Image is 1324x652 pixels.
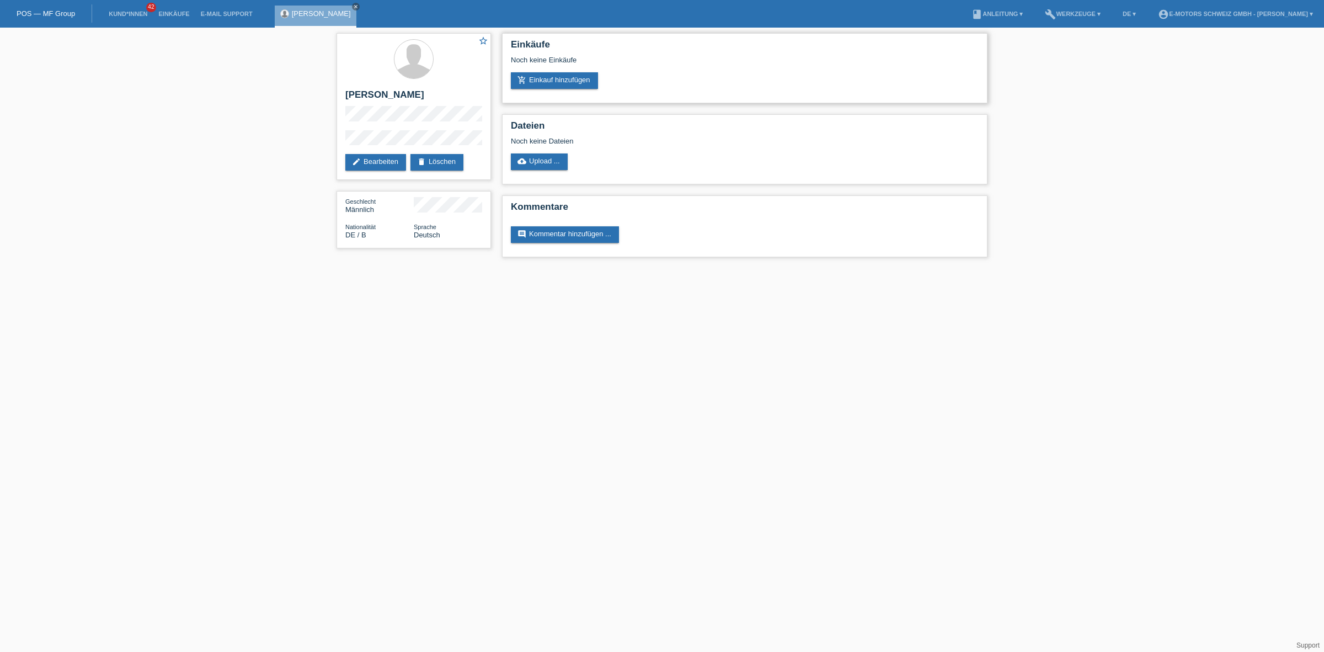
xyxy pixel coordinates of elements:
span: Nationalität [345,224,376,230]
span: Deutsch [414,231,440,239]
div: Noch keine Dateien [511,137,848,145]
a: commentKommentar hinzufügen ... [511,226,619,243]
i: book [971,9,983,20]
span: Geschlecht [345,198,376,205]
a: star_border [478,36,488,47]
a: account_circleE-Motors Schweiz GmbH - [PERSON_NAME] ▾ [1152,10,1318,17]
a: deleteLöschen [410,154,463,171]
h2: Dateien [511,120,979,137]
i: build [1045,9,1056,20]
i: star_border [478,36,488,46]
span: Deutschland / B / 01.06.2019 [345,231,366,239]
a: cloud_uploadUpload ... [511,153,568,170]
i: delete [417,157,426,166]
span: Sprache [414,224,436,230]
span: 42 [146,3,156,12]
a: close [352,3,360,10]
h2: [PERSON_NAME] [345,89,482,106]
a: POS — MF Group [17,9,75,18]
a: DE ▾ [1117,10,1141,17]
a: editBearbeiten [345,154,406,171]
a: Einkäufe [153,10,195,17]
a: bookAnleitung ▾ [966,10,1028,17]
h2: Einkäufe [511,39,979,56]
a: [PERSON_NAME] [292,9,351,18]
a: add_shopping_cartEinkauf hinzufügen [511,72,598,89]
i: close [353,4,359,9]
i: edit [352,157,361,166]
a: Kund*innen [103,10,153,17]
a: buildWerkzeuge ▾ [1039,10,1106,17]
h2: Kommentare [511,202,979,218]
i: comment [517,230,526,238]
a: Support [1296,642,1320,649]
i: add_shopping_cart [517,76,526,84]
div: Männlich [345,197,414,214]
i: account_circle [1158,9,1169,20]
i: cloud_upload [517,157,526,166]
a: E-Mail Support [195,10,258,17]
div: Noch keine Einkäufe [511,56,979,72]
